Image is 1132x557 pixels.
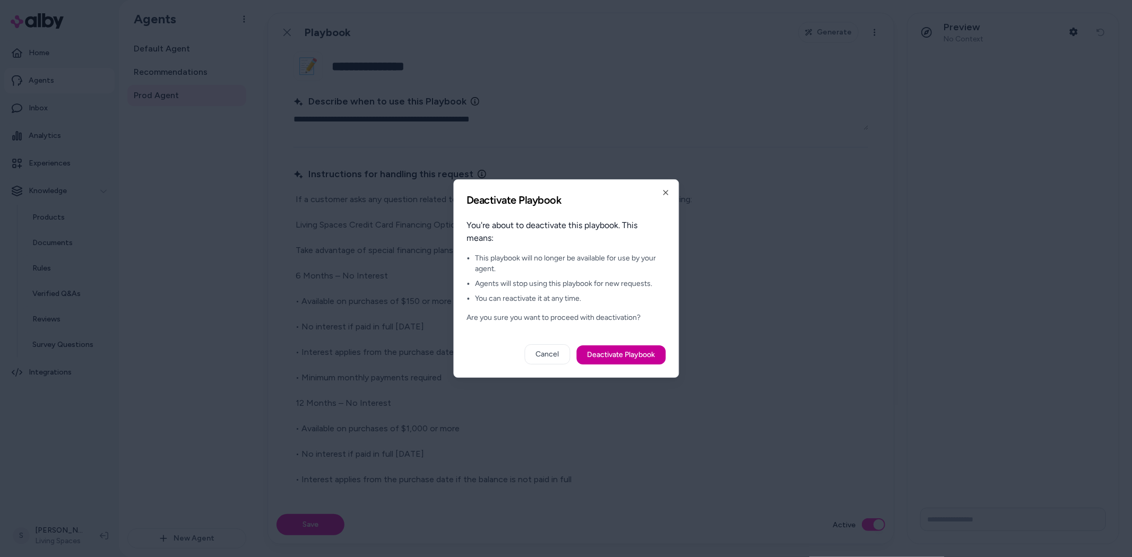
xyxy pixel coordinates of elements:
[475,253,666,274] li: This playbook will no longer be available for use by your agent.
[466,219,666,245] p: You're about to deactivate this playbook. This means:
[466,193,666,207] h2: Deactivate Playbook
[475,293,666,304] li: You can reactivate it at any time.
[475,278,666,289] li: Agents will stop using this playbook for new requests.
[466,312,666,323] p: Are you sure you want to proceed with deactivation?
[576,345,666,364] button: Deactivate Playbook
[524,344,570,364] button: Cancel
